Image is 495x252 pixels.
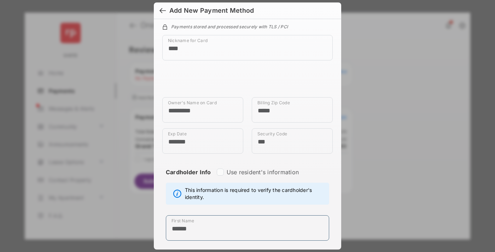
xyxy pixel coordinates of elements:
iframe: Credit card field [162,66,333,97]
strong: Cardholder Info [166,169,211,188]
div: Add New Payment Method [169,7,254,14]
span: This information is required to verify the cardholder's identity. [185,187,325,201]
label: Use resident's information [227,169,299,176]
div: Payments stored and processed securely with TLS / PCI [162,23,333,29]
